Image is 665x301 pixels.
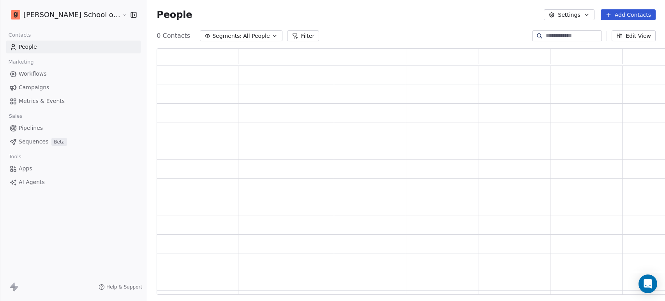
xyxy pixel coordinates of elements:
[19,70,47,78] span: Workflows
[6,135,141,148] a: SequencesBeta
[287,30,319,41] button: Filter
[19,138,48,146] span: Sequences
[612,30,656,41] button: Edit View
[19,97,65,105] span: Metrics & Events
[6,122,141,135] a: Pipelines
[601,9,656,20] button: Add Contacts
[6,41,141,53] a: People
[157,31,190,41] span: 0 Contacts
[544,9,594,20] button: Settings
[5,29,34,41] span: Contacts
[639,274,657,293] div: Open Intercom Messenger
[5,151,25,163] span: Tools
[19,178,45,186] span: AI Agents
[99,284,142,290] a: Help & Support
[243,32,270,40] span: All People
[6,67,141,80] a: Workflows
[19,43,37,51] span: People
[19,83,49,92] span: Campaigns
[19,124,43,132] span: Pipelines
[51,138,67,146] span: Beta
[11,10,20,19] img: Goela%20School%20Logos%20(4).png
[5,110,26,122] span: Sales
[19,165,32,173] span: Apps
[6,81,141,94] a: Campaigns
[106,284,142,290] span: Help & Support
[157,9,192,21] span: People
[6,162,141,175] a: Apps
[23,10,120,20] span: [PERSON_NAME] School of Finance LLP
[9,8,116,21] button: [PERSON_NAME] School of Finance LLP
[6,95,141,108] a: Metrics & Events
[6,176,141,189] a: AI Agents
[212,32,242,40] span: Segments:
[5,56,37,68] span: Marketing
